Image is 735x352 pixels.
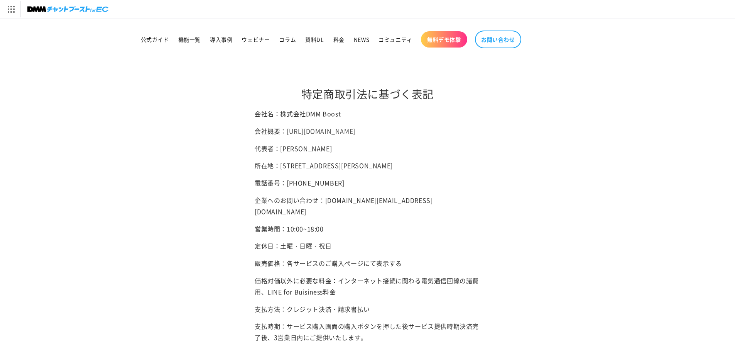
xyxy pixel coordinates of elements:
span: コミュニティ [378,36,412,43]
span: コラム [279,36,296,43]
span: NEWS [354,36,369,43]
span: 機能一覧 [178,36,201,43]
p: 販売価格：各サービスのご購入ページにて表示する [255,258,480,269]
p: 所在地：[STREET_ADDRESS][PERSON_NAME] [255,160,480,171]
a: コラム [274,31,301,48]
p: 代表者：[PERSON_NAME] [255,143,480,154]
p: 営業時間：10:00~18:00 [255,223,480,235]
span: お問い合わせ [481,36,515,43]
p: 会社名：株式会社DMM Boost [255,108,480,119]
a: ウェビナー [237,31,274,48]
span: 料金 [333,36,345,43]
p: 企業へのお問い合わせ：[DOMAIN_NAME][EMAIL_ADDRESS][DOMAIN_NAME] [255,195,480,217]
a: [URL][DOMAIN_NAME] [287,126,355,136]
p: 支払時期：サービス購入画面の購入ボタンを押した後サービス提供時期決済完了後、3営業日内にご提供いたします。 [255,321,480,343]
p: 会社概要： [255,126,480,137]
span: ウェビナー [242,36,270,43]
a: 公式ガイド [136,31,174,48]
a: コミュニティ [374,31,417,48]
p: 価格対価以外に必要な料金：インターネット接続に関わる電気通信回線の諸費用、LINE for Buisiness料金 [255,275,480,298]
span: 無料デモ体験 [427,36,461,43]
a: 機能一覧 [174,31,205,48]
span: 資料DL [305,36,324,43]
a: 料金 [329,31,349,48]
img: チャットブーストforEC [27,4,108,15]
a: NEWS [349,31,374,48]
h1: 特定商取引法に基づく表記 [255,87,480,101]
span: 導入事例 [210,36,232,43]
span: 公式ガイド [141,36,169,43]
p: 電話番号：[PHONE_NUMBER] [255,177,480,189]
a: 無料デモ体験 [421,31,467,48]
a: お問い合わせ [475,31,521,48]
p: 支払方法：クレジット決済・請求書払い [255,304,480,315]
img: サービス [1,1,20,17]
a: 導入事例 [205,31,237,48]
a: 資料DL [301,31,328,48]
p: 定休日：土曜・日曜・祝日 [255,240,480,252]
